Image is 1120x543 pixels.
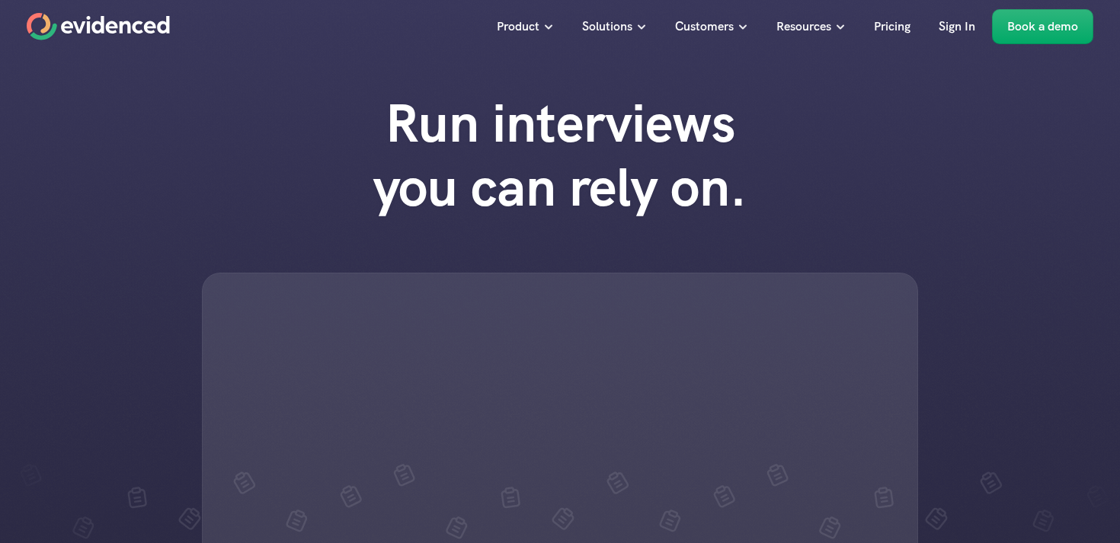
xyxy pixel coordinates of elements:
a: Book a demo [992,9,1093,44]
p: Product [497,17,539,37]
p: Book a demo [1007,17,1078,37]
p: Sign In [939,17,975,37]
h1: Run interviews you can rely on. [343,91,777,219]
a: Pricing [862,9,922,44]
a: Sign In [927,9,987,44]
p: Customers [675,17,734,37]
p: Resources [776,17,831,37]
p: Solutions [582,17,632,37]
a: Home [27,13,170,40]
p: Pricing [874,17,910,37]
